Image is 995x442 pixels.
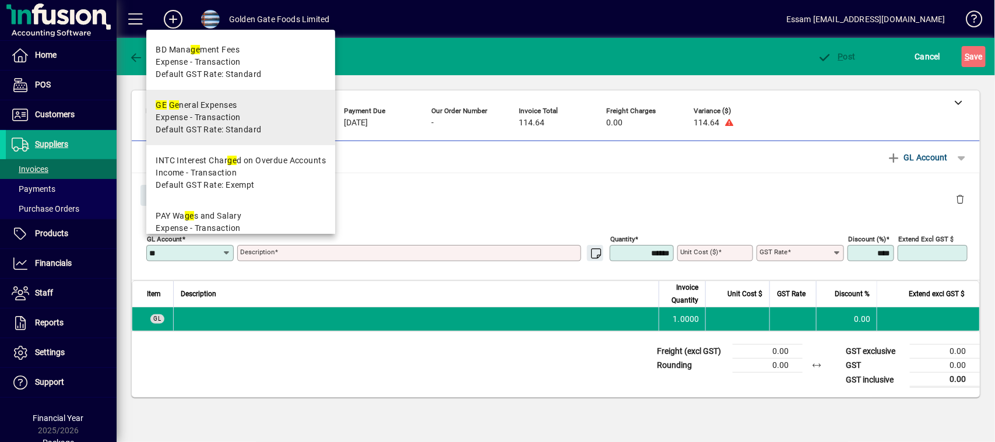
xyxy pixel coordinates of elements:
mat-label: GL Account [147,235,182,243]
td: 0.00 [733,359,803,373]
em: ge [227,156,237,165]
span: GL [153,315,161,322]
span: - [431,118,434,128]
div: INTC Interest Char d on Overdue Accounts [156,155,326,167]
span: Staff [35,288,53,297]
button: Post [815,46,859,67]
span: Invoice Quantity [666,281,698,307]
span: Customers [35,110,75,119]
span: Financials [35,258,72,268]
a: Reports [6,308,117,338]
mat-option: BD Management Fees [146,34,335,90]
td: GST inclusive [840,373,910,387]
mat-label: Quantity [610,235,635,243]
a: POS [6,71,117,100]
em: Ge [169,100,180,110]
span: Description [181,287,216,300]
td: 0.00 [816,307,877,331]
span: Close [145,186,175,205]
span: 114.64 [519,118,544,128]
button: Save [962,46,986,67]
span: Default GST Rate: Standard [156,124,261,136]
span: Products [35,229,68,238]
button: Close [140,185,180,206]
span: Home [35,50,57,59]
td: 0.00 [910,345,980,359]
mat-option: GE General Expenses [146,90,335,145]
span: Purchase Orders [12,204,79,213]
button: Add [154,9,192,30]
span: Back [129,52,168,61]
td: GST exclusive [840,345,910,359]
a: Customers [6,100,117,129]
app-page-header-button: Delete [946,194,974,204]
div: BD Mana ment Fees [156,44,261,56]
span: Unit Cost $ [727,287,762,300]
span: Discount % [835,287,870,300]
div: neral Expenses [156,99,261,111]
span: 114.64 [694,118,719,128]
span: P [838,52,843,61]
span: [DATE] [344,118,368,128]
span: Expense - Transaction [156,111,240,124]
span: Expense - Transaction [156,222,240,234]
button: Back [126,46,171,67]
span: Support [35,377,64,387]
span: 126 - Ministry For Primary [146,118,239,128]
span: Expense - Transaction [156,56,240,68]
em: GE [156,100,167,110]
td: 0.00 [733,345,803,359]
button: Delete [946,185,974,213]
mat-label: Discount (%) [848,235,886,243]
mat-label: Description [240,248,275,256]
div: Essam [EMAIL_ADDRESS][DOMAIN_NAME] [786,10,945,29]
span: GST Rate [777,287,806,300]
span: Invoices [12,164,48,174]
a: Products [6,219,117,248]
a: Financials [6,249,117,278]
td: GST [840,359,910,373]
span: Default GST Rate: Standard [156,68,261,80]
mat-label: Extend excl GST $ [898,235,954,243]
a: Home [6,41,117,70]
span: Extend excl GST $ [909,287,965,300]
td: 0.00 [910,373,980,387]
span: Item [147,287,161,300]
a: Purchase Orders [6,199,117,219]
div: Golden Gate Foods Limited [229,10,329,29]
div: PAY Wa s and Salary [156,210,255,222]
a: Staff [6,279,117,308]
button: Cancel [912,46,944,67]
a: Payments [6,179,117,199]
td: 1.0000 [659,307,705,331]
span: Suppliers [35,139,68,149]
td: Rounding [651,359,733,373]
em: ge [185,211,194,220]
a: Support [6,368,117,397]
span: Reports [35,318,64,327]
span: Payments [12,184,55,194]
span: Cancel [915,47,941,66]
app-page-header-button: Close [138,190,183,200]
span: Default GST Rate: Exempt [156,179,255,191]
span: ave [965,47,983,66]
mat-label: Unit Cost ($) [680,248,718,256]
span: S [965,52,969,61]
span: ost [818,52,856,61]
mat-option: PAY Wages and Salary [146,201,335,256]
mat-option: INTC Interest Charged on Overdue Accounts [146,145,335,201]
a: Settings [6,338,117,367]
span: 0.00 [606,118,623,128]
span: Financial Year [33,413,84,423]
td: 0.00 [910,359,980,373]
em: ge [191,45,200,54]
mat-label: GST rate [760,248,787,256]
td: Freight (excl GST) [651,345,733,359]
div: Gl Account [132,173,980,216]
span: Income - Transaction [156,167,237,179]
a: Invoices [6,159,117,179]
a: Knowledge Base [957,2,980,40]
app-page-header-button: Back [117,46,181,67]
span: POS [35,80,51,89]
button: Profile [192,9,229,30]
